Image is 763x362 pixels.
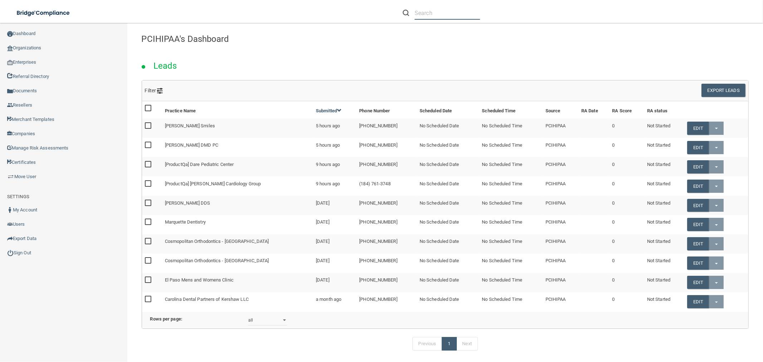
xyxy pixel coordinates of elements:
[479,196,543,215] td: No Scheduled Time
[162,118,313,138] td: [PERSON_NAME] Smiles
[543,234,578,254] td: PCIHIPAA
[479,215,543,234] td: No Scheduled Time
[313,118,356,138] td: 5 hours ago
[687,256,709,270] a: Edit
[610,176,645,196] td: 0
[610,215,645,234] td: 0
[701,84,745,97] button: Export Leads
[687,160,709,173] a: Edit
[145,88,163,93] span: Filter
[687,141,709,154] a: Edit
[313,273,356,292] td: [DATE]
[313,176,356,196] td: 9 hours ago
[610,157,645,176] td: 0
[142,34,749,44] h4: PCIHIPAA's Dashboard
[442,337,456,351] a: 1
[610,118,645,138] td: 0
[543,118,578,138] td: PCIHIPAA
[543,157,578,176] td: PCIHIPAA
[7,102,13,108] img: ic_reseller.de258add.png
[162,196,313,215] td: [PERSON_NAME] DDS
[162,101,313,118] th: Practice Name
[412,337,442,351] a: Previous
[417,101,479,118] th: Scheduled Date
[479,254,543,273] td: No Scheduled Time
[7,173,14,180] img: briefcase.64adab9b.png
[687,218,709,231] a: Edit
[644,273,684,292] td: Not Started
[313,292,356,311] td: a month ago
[644,101,684,118] th: RA status
[644,138,684,157] td: Not Started
[543,176,578,196] td: PCIHIPAA
[7,88,13,94] img: icon-documents.8dae5593.png
[7,221,13,227] img: icon-users.e205127d.png
[644,215,684,234] td: Not Started
[162,138,313,157] td: [PERSON_NAME] DMD PC
[610,101,645,118] th: RA Score
[7,236,13,241] img: icon-export.b9366987.png
[578,101,609,118] th: RA Date
[356,234,417,254] td: [PHONE_NUMBER]
[644,254,684,273] td: Not Started
[479,101,543,118] th: Scheduled Time
[479,292,543,311] td: No Scheduled Time
[417,254,479,273] td: No Scheduled Date
[687,295,709,308] a: Edit
[313,138,356,157] td: 5 hours ago
[313,215,356,234] td: [DATE]
[644,196,684,215] td: Not Started
[543,138,578,157] td: PCIHIPAA
[7,45,13,51] img: organization-icon.f8decf85.png
[417,118,479,138] td: No Scheduled Date
[479,118,543,138] td: No Scheduled Time
[162,157,313,176] td: [ProductQa] Dare Pediatric Center
[687,276,709,289] a: Edit
[415,6,480,20] input: Search
[150,316,182,322] b: Rows per page:
[417,273,479,292] td: No Scheduled Date
[7,60,13,65] img: enterprise.0d942306.png
[543,254,578,273] td: PCIHIPAA
[313,234,356,254] td: [DATE]
[162,234,313,254] td: Cosmopolitan Orthodontics - [GEOGRAPHIC_DATA]
[610,196,645,215] td: 0
[543,292,578,311] td: PCIHIPAA
[356,254,417,273] td: [PHONE_NUMBER]
[356,138,417,157] td: [PHONE_NUMBER]
[610,273,645,292] td: 0
[644,118,684,138] td: Not Started
[162,176,313,196] td: [ProductQa] [PERSON_NAME] Cardiology Group
[543,196,578,215] td: PCIHIPAA
[543,101,578,118] th: Source
[162,254,313,273] td: Cosmopolitan Orthodontics - [GEOGRAPHIC_DATA]
[162,273,313,292] td: El Paso Mens and Womens Clinic
[687,199,709,212] a: Edit
[356,118,417,138] td: [PHONE_NUMBER]
[479,234,543,254] td: No Scheduled Time
[610,138,645,157] td: 0
[417,234,479,254] td: No Scheduled Date
[356,176,417,196] td: (184) 761-3748
[356,215,417,234] td: [PHONE_NUMBER]
[7,31,13,37] img: ic_dashboard_dark.d01f4a41.png
[403,10,409,16] img: ic-search.3b580494.png
[356,157,417,176] td: [PHONE_NUMBER]
[644,157,684,176] td: Not Started
[417,196,479,215] td: No Scheduled Date
[157,88,163,94] img: icon-filter@2x.21656d0b.png
[162,215,313,234] td: Marquette Dentistry
[356,101,417,118] th: Phone Number
[356,196,417,215] td: [PHONE_NUMBER]
[687,122,709,135] a: Edit
[313,196,356,215] td: [DATE]
[313,157,356,176] td: 9 hours ago
[479,273,543,292] td: No Scheduled Time
[687,180,709,193] a: Edit
[610,292,645,311] td: 0
[162,292,313,311] td: Carolina Dental Partners of Kershaw LLC
[417,157,479,176] td: No Scheduled Date
[356,273,417,292] td: [PHONE_NUMBER]
[316,108,342,113] a: Submitted
[146,56,184,76] h2: Leads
